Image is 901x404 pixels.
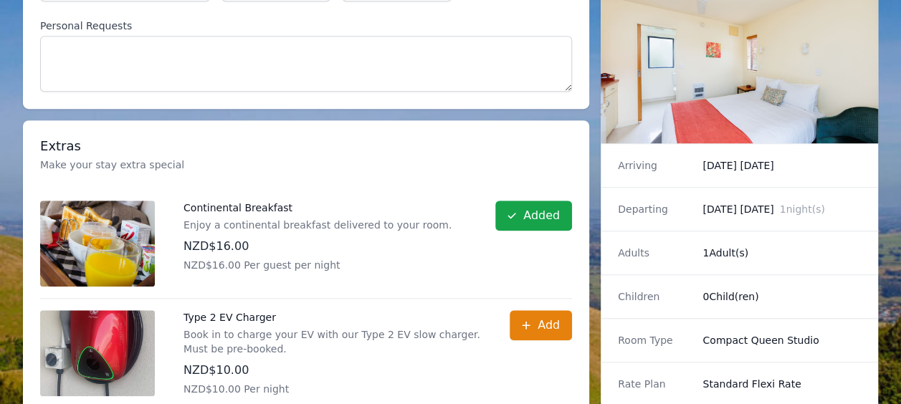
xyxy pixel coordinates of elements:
dt: Adults [618,246,691,260]
p: Continental Breakfast [183,201,452,215]
dd: Compact Queen Studio [702,333,861,347]
img: Type 2 EV Charger [40,310,155,396]
p: NZD$10.00 Per night [183,382,481,396]
span: Added [523,207,560,224]
h3: Extras [40,138,572,155]
p: Enjoy a continental breakfast delivered to your room. [183,218,452,232]
dd: [DATE] [DATE] [702,202,861,216]
p: NZD$16.00 Per guest per night [183,258,452,272]
dt: Rate Plan [618,377,691,391]
span: 1 night(s) [779,203,824,215]
dd: [DATE] [DATE] [702,158,861,173]
p: Book in to charge your EV with our Type 2 EV slow charger. Must be pre-booked. [183,327,481,356]
img: Continental Breakfast [40,201,155,287]
p: NZD$16.00 [183,238,452,255]
button: Added [495,201,572,231]
label: Personal Requests [40,19,572,33]
p: Make your stay extra special [40,158,572,172]
dd: 1 Adult(s) [702,246,861,260]
dt: Arriving [618,158,691,173]
dt: Departing [618,202,691,216]
dd: 0 Child(ren) [702,289,861,304]
dt: Children [618,289,691,304]
button: Add [510,310,572,340]
p: NZD$10.00 [183,362,481,379]
dd: Standard Flexi Rate [702,377,861,391]
p: Type 2 EV Charger [183,310,481,324]
span: Add [538,317,560,334]
dt: Room Type [618,333,691,347]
